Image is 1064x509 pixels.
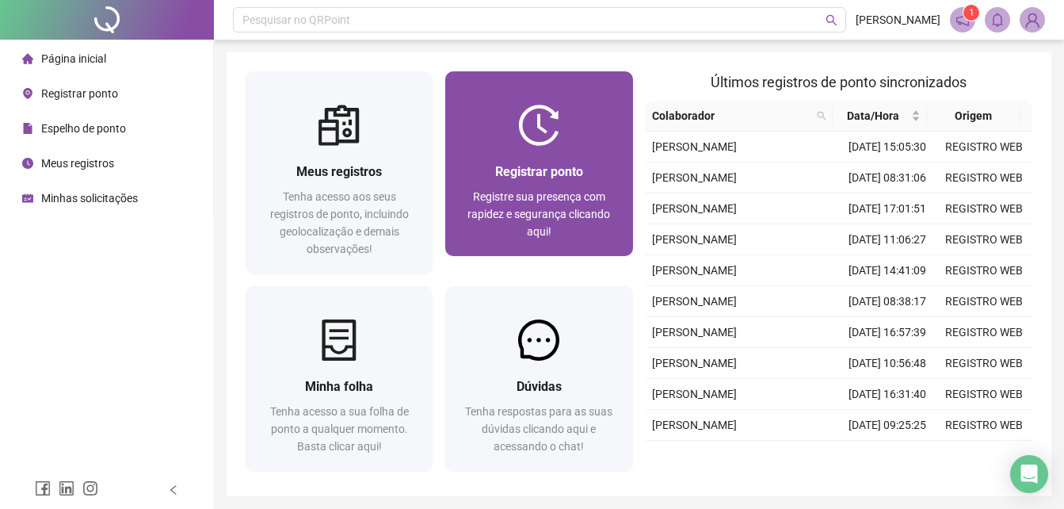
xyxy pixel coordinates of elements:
span: linkedin [59,480,74,496]
span: environment [22,88,33,99]
span: [PERSON_NAME] [652,326,737,339]
span: Tenha acesso a sua folha de ponto a qualquer momento. Basta clicar aqui! [270,405,409,453]
span: search [817,111,826,121]
span: Data/Hora [839,107,907,124]
span: search [826,14,837,26]
td: [DATE] 08:31:06 [839,163,936,193]
span: Meus registros [41,157,114,170]
span: facebook [35,480,51,496]
span: schedule [22,193,33,204]
span: search [814,104,829,128]
td: REGISTRO WEB [936,410,1032,441]
span: [PERSON_NAME] [652,140,737,153]
span: [PERSON_NAME] [652,295,737,308]
span: Tenha acesso aos seus registros de ponto, incluindo geolocalização e demais observações! [270,190,409,255]
span: bell [990,13,1005,27]
span: [PERSON_NAME] [652,357,737,369]
span: instagram [82,480,98,496]
span: 1 [969,7,974,18]
td: REGISTRO WEB [936,379,1032,410]
th: Origem [927,101,1020,132]
span: [PERSON_NAME] [856,11,940,29]
td: REGISTRO WEB [936,193,1032,224]
td: REGISTRO WEB [936,441,1032,472]
span: [PERSON_NAME] [652,419,737,431]
td: [DATE] 10:56:48 [839,348,936,379]
th: Data/Hora [833,101,926,132]
td: [DATE] 11:06:27 [839,224,936,255]
td: REGISTRO WEB [936,348,1032,379]
td: [DATE] 16:57:39 [839,317,936,348]
td: [DATE] 16:39:44 [839,441,936,472]
td: REGISTRO WEB [936,317,1032,348]
span: Meus registros [296,164,382,179]
a: DúvidasTenha respostas para as suas dúvidas clicando aqui e acessando o chat! [445,286,632,471]
span: Minha folha [305,379,373,394]
div: Open Intercom Messenger [1010,455,1048,493]
span: notification [955,13,970,27]
span: Últimos registros de ponto sincronizados [711,74,967,90]
span: [PERSON_NAME] [652,171,737,184]
span: home [22,53,33,64]
td: [DATE] 14:41:09 [839,255,936,286]
span: [PERSON_NAME] [652,233,737,246]
img: 90662 [1020,8,1044,32]
a: Meus registrosTenha acesso aos seus registros de ponto, incluindo geolocalização e demais observa... [246,71,433,274]
td: REGISTRO WEB [936,286,1032,317]
td: [DATE] 17:01:51 [839,193,936,224]
td: [DATE] 16:31:40 [839,379,936,410]
sup: 1 [963,5,979,21]
a: Minha folhaTenha acesso a sua folha de ponto a qualquer momento. Basta clicar aqui! [246,286,433,471]
td: [DATE] 09:25:25 [839,410,936,441]
span: Registrar ponto [495,164,583,179]
span: clock-circle [22,158,33,169]
span: [PERSON_NAME] [652,202,737,215]
td: REGISTRO WEB [936,163,1032,193]
a: Registrar pontoRegistre sua presença com rapidez e segurança clicando aqui! [445,71,632,256]
span: [PERSON_NAME] [652,264,737,277]
td: [DATE] 08:38:17 [839,286,936,317]
td: REGISTRO WEB [936,224,1032,255]
span: Tenha respostas para as suas dúvidas clicando aqui e acessando o chat! [465,405,612,453]
span: Registrar ponto [41,87,118,100]
td: REGISTRO WEB [936,132,1032,163]
span: Espelho de ponto [41,122,126,135]
td: REGISTRO WEB [936,255,1032,286]
span: file [22,123,33,134]
span: Colaborador [652,107,811,124]
span: Dúvidas [517,379,562,394]
span: Minhas solicitações [41,192,138,205]
td: [DATE] 15:05:30 [839,132,936,163]
span: left [168,484,179,496]
span: Registre sua presença com rapidez e segurança clicando aqui! [467,190,610,238]
span: [PERSON_NAME] [652,388,737,400]
span: Página inicial [41,52,106,65]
